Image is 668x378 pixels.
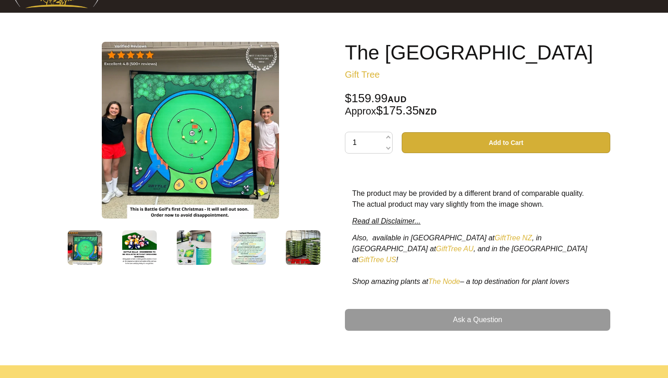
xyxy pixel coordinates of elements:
[419,107,437,116] span: NZD
[345,105,376,117] small: Approx
[358,256,396,264] a: GiftTree US
[345,309,610,331] a: Ask a Question
[122,230,157,265] img: The Battle Golf Practice Arena
[286,230,320,265] img: The Battle Golf Practice Arena
[352,217,421,225] a: Read all Disclaimer...
[231,230,266,265] img: The Battle Golf Practice Arena
[345,42,610,64] h1: The [GEOGRAPHIC_DATA]
[402,132,610,153] button: Add to Cart
[177,230,211,265] img: The Battle Golf Practice Arena
[428,278,460,285] a: The Node
[68,230,102,265] img: The Battle Golf Practice Arena
[352,188,603,210] p: The product may be provided by a different brand of comparable quality. The actual product may va...
[345,70,380,80] a: Gift Tree
[494,234,532,242] a: GiftTree NZ
[345,93,610,117] div: $159.99 $175.35
[352,234,587,285] em: Also, available in [GEOGRAPHIC_DATA] at , in [GEOGRAPHIC_DATA] at , and in the [GEOGRAPHIC_DATA] ...
[388,95,407,104] span: AUD
[102,42,279,219] img: The Battle Golf Practice Arena
[436,245,474,253] a: GiftTree AU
